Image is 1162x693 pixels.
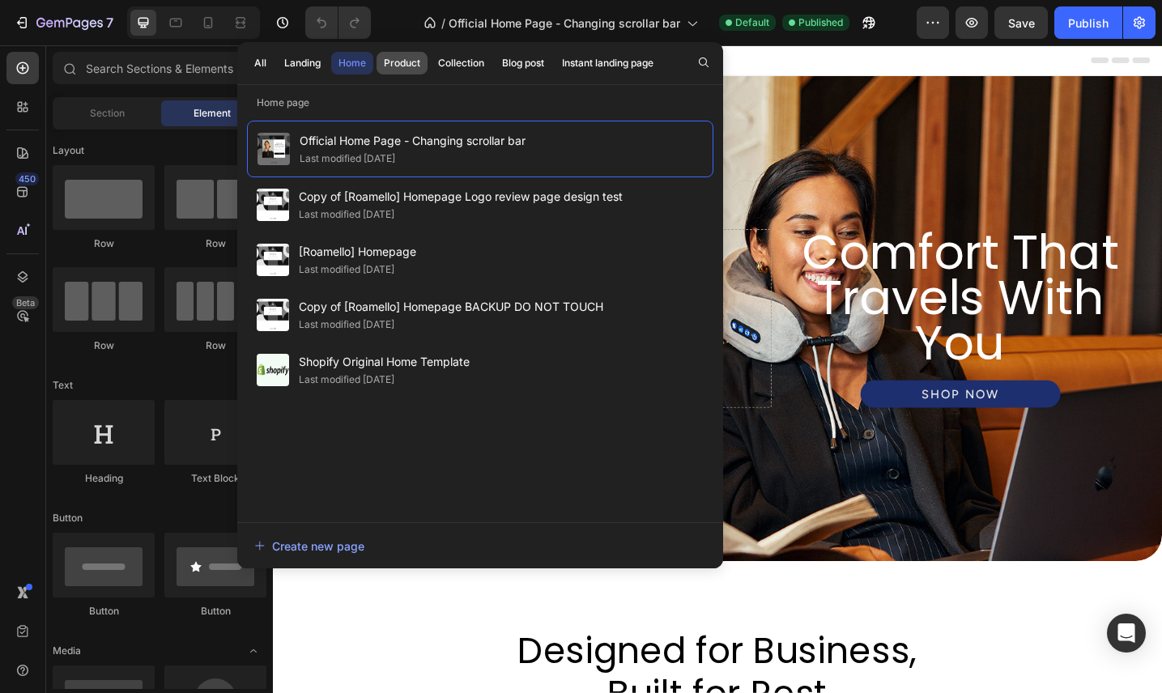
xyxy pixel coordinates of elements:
[571,201,931,351] h1: comfort that travels with you
[555,52,661,74] button: Instant landing page
[254,56,266,70] div: All
[106,13,113,32] p: 7
[305,6,371,39] div: Undo/Redo
[90,106,125,121] span: Section
[164,604,266,619] div: Button
[164,338,266,353] div: Row
[1107,614,1146,653] div: Open Intercom Messenger
[441,15,445,32] span: /
[299,317,394,333] div: Last modified [DATE]
[53,511,83,525] span: Button
[562,56,653,70] div: Instant landing page
[12,296,39,309] div: Beta
[240,638,266,664] span: Toggle open
[53,143,84,158] span: Layout
[6,6,121,39] button: 7
[384,56,420,70] div: Product
[53,604,155,619] div: Button
[277,52,328,74] button: Landing
[300,151,395,167] div: Last modified [DATE]
[1054,6,1122,39] button: Publish
[247,52,274,74] button: All
[709,373,794,389] p: shop now
[53,471,155,486] div: Heading
[53,52,266,84] input: Search Sections & Elements
[502,56,544,70] div: Blog post
[15,172,39,185] div: 450
[53,378,73,393] span: Text
[300,131,526,151] span: Official Home Page - Changing scrollar bar
[495,52,551,74] button: Blog post
[299,187,623,206] span: Copy of [Roamello] Homepage Logo review page design test
[642,366,861,396] a: shop now
[53,644,81,658] span: Media
[338,56,366,70] div: Home
[735,15,769,30] span: Default
[1008,16,1035,30] span: Save
[253,529,707,562] button: Create new page
[994,6,1048,39] button: Save
[254,538,364,555] div: Create new page
[194,106,231,121] span: Element
[798,15,843,30] span: Published
[299,352,470,372] span: Shopify Original Home Template
[53,236,155,251] div: Row
[449,15,680,32] span: Official Home Page - Changing scrollar bar
[237,95,723,111] p: Home page
[53,338,155,353] div: Row
[164,236,266,251] div: Row
[1068,15,1109,32] div: Publish
[431,52,492,74] button: Collection
[331,52,373,74] button: Home
[299,372,394,388] div: Last modified [DATE]
[260,292,346,305] div: Drop element here
[284,56,321,70] div: Landing
[299,242,416,261] span: [Roamello] Homepage
[299,206,394,223] div: Last modified [DATE]
[438,56,484,70] div: Collection
[299,261,394,278] div: Last modified [DATE]
[377,52,428,74] button: Product
[299,297,603,317] span: Copy of [Roamello] Homepage BACKUP DO NOT TOUCH
[164,471,266,486] div: Text Block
